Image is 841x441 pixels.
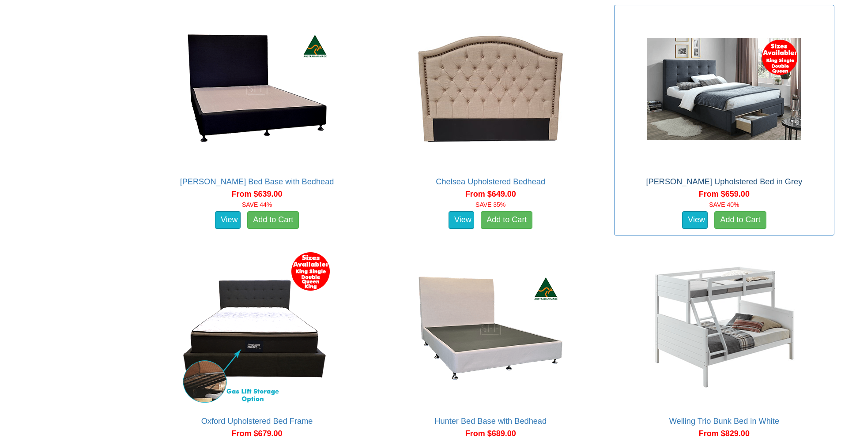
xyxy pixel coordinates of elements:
a: Add to Cart [247,211,299,229]
a: View [215,211,241,229]
a: Welling Trio Bunk Bed in White [669,417,779,426]
img: Oxford Upholstered Bed Frame [177,249,336,408]
span: From $639.00 [232,190,283,198]
a: Chelsea Upholstered Bedhead [436,177,545,186]
span: From $649.00 [465,190,516,198]
font: SAVE 35% [475,201,505,208]
img: Luna Bed Base with Bedhead [177,10,336,168]
font: SAVE 44% [242,201,272,208]
img: Hunter Bed Base with Bedhead [411,249,570,408]
img: Rhodes Upholstered Bed in Grey [645,10,803,168]
img: Chelsea Upholstered Bedhead [411,10,570,168]
span: From $659.00 [699,190,750,198]
a: View [682,211,708,229]
span: From $679.00 [232,429,283,438]
a: [PERSON_NAME] Bed Base with Bedhead [180,177,334,186]
a: Hunter Bed Base with Bedhead [434,417,547,426]
a: Add to Cart [714,211,766,229]
a: Add to Cart [481,211,532,229]
img: Welling Trio Bunk Bed in White [645,249,803,408]
a: [PERSON_NAME] Upholstered Bed in Grey [646,177,802,186]
a: Oxford Upholstered Bed Frame [201,417,313,426]
a: View [449,211,474,229]
span: From $689.00 [465,429,516,438]
span: From $829.00 [699,429,750,438]
font: SAVE 40% [709,201,739,208]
